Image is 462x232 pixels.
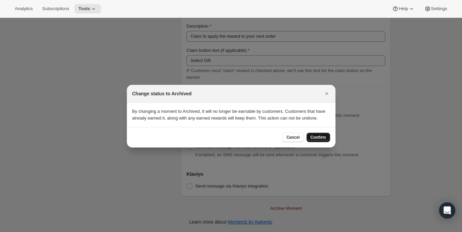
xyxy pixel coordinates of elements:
button: Subscriptions [38,4,73,13]
section: By changing a moment to Archived, it will no longer be earnable by customers. Customers that have... [127,103,335,127]
span: Help [399,6,408,11]
span: Settings [431,6,447,11]
span: Analytics [15,6,33,11]
button: Close [322,89,331,98]
span: Subscriptions [42,6,69,11]
button: Settings [420,4,451,13]
h2: Change status to Archived [132,90,192,97]
button: Tools [74,4,101,13]
span: Cancel [286,135,299,140]
div: Open Intercom Messenger [439,202,455,219]
button: Confirm [307,133,330,142]
button: Analytics [11,4,37,13]
button: Help [388,4,419,13]
span: Confirm [311,135,326,140]
button: Cancel [282,133,304,142]
span: Tools [78,6,90,11]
